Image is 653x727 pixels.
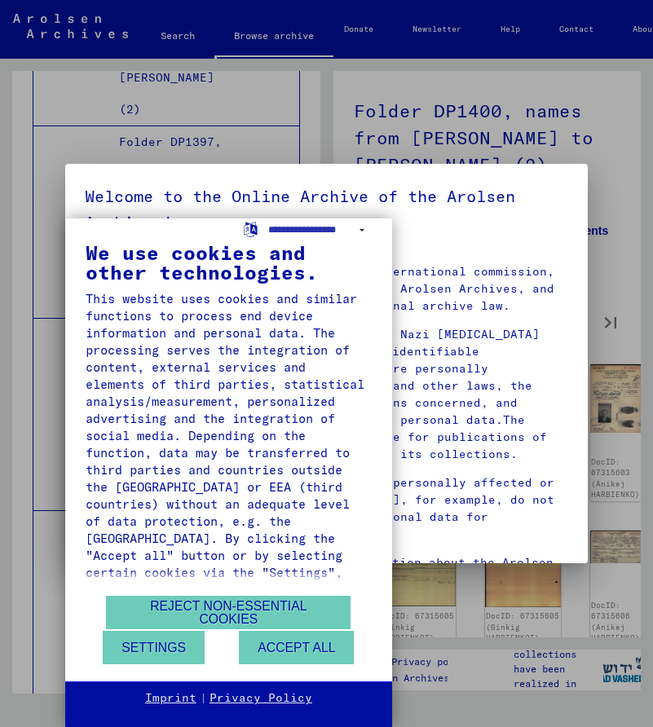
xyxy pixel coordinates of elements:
a: Imprint [145,690,196,707]
a: Privacy Policy [210,690,312,707]
button: Settings [103,631,205,664]
div: We use cookies and other technologies. [86,243,372,282]
button: Accept all [239,631,354,664]
button: Reject non-essential cookies [106,596,351,629]
div: This website uses cookies and similar functions to process end device information and personal da... [86,290,372,667]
